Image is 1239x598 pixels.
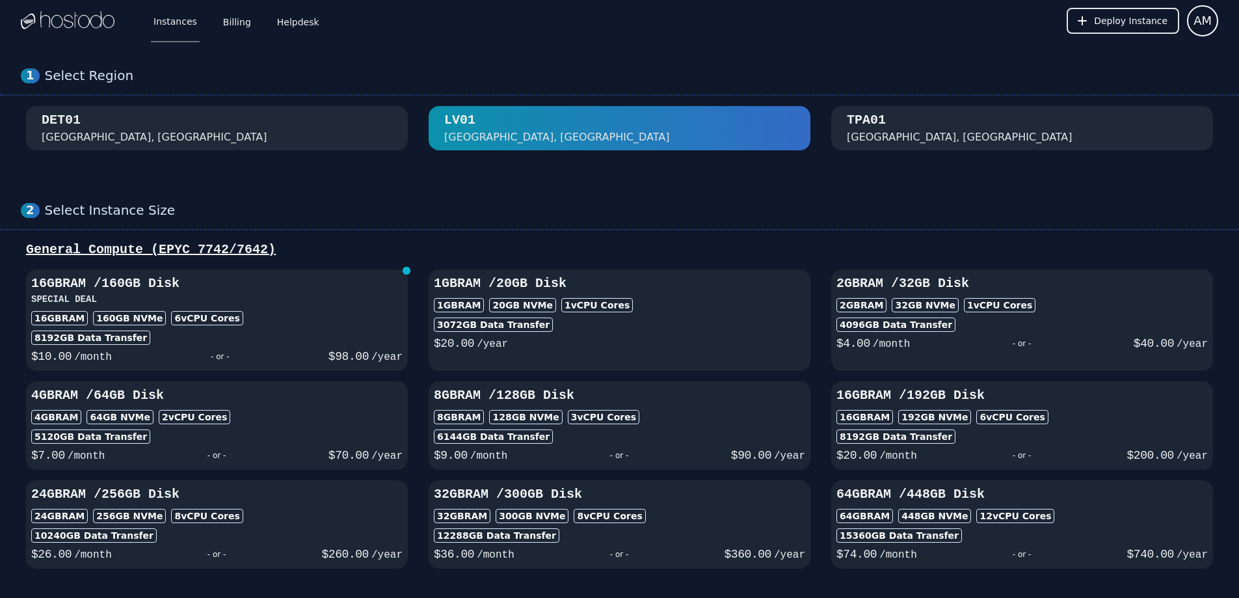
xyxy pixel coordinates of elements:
[836,275,1208,293] h3: 2GB RAM / 32 GB Disk
[429,269,810,371] button: 1GBRAM /20GB Disk1GBRAM20GB NVMe1vCPU Cores3072GB Data Transfer$20.00/year
[847,129,1072,145] div: [GEOGRAPHIC_DATA], [GEOGRAPHIC_DATA]
[831,480,1213,569] button: 64GBRAM /448GB Disk64GBRAM448GB NVMe12vCPU Cores15360GB Data Transfer$74.00/month- or -$740.00/year
[21,203,40,218] div: 2
[892,298,959,312] div: 32 GB NVMe
[964,298,1035,312] div: 1 vCPU Cores
[1094,14,1167,27] span: Deploy Instance
[1067,8,1179,34] button: Deploy Instance
[561,298,633,312] div: 1 vCPU Cores
[725,548,771,561] span: $ 360.00
[45,68,1218,84] div: Select Region
[774,450,805,462] span: /year
[836,318,955,332] div: 4096 GB Data Transfer
[68,450,105,462] span: /month
[31,509,88,523] div: 24GB RAM
[898,410,971,424] div: 192 GB NVMe
[847,111,886,129] div: TPA01
[917,446,1127,465] div: - or -
[21,68,40,83] div: 1
[836,449,877,462] span: $ 20.00
[171,311,243,325] div: 6 vCPU Cores
[31,293,403,306] h3: SPECIAL DEAL
[1177,549,1208,561] span: /year
[26,480,408,569] button: 24GBRAM /256GB Disk24GBRAM256GB NVMe8vCPU Cores10240GB Data Transfer$26.00/month- or -$260.00/year
[371,450,403,462] span: /year
[910,334,1133,353] div: - or -
[31,331,150,345] div: 8192 GB Data Transfer
[434,449,468,462] span: $ 9.00
[836,548,877,561] span: $ 74.00
[31,350,72,363] span: $ 10.00
[1127,449,1174,462] span: $ 200.00
[836,298,886,312] div: 2GB RAM
[434,318,553,332] div: 3072 GB Data Transfer
[42,129,267,145] div: [GEOGRAPHIC_DATA], [GEOGRAPHIC_DATA]
[444,111,475,129] div: LV01
[74,351,112,363] span: /month
[434,298,484,312] div: 1GB RAM
[31,311,88,325] div: 16GB RAM
[328,350,369,363] span: $ 98.00
[434,410,484,424] div: 8GB RAM
[112,347,328,366] div: - or -
[836,485,1208,504] h3: 64GB RAM / 448 GB Disk
[1177,338,1208,350] span: /year
[831,106,1213,150] button: TPA01 [GEOGRAPHIC_DATA], [GEOGRAPHIC_DATA]
[31,387,403,405] h3: 4GB RAM / 64 GB Disk
[1127,548,1174,561] span: $ 740.00
[477,549,514,561] span: /month
[105,446,328,465] div: - or -
[489,298,556,312] div: 20 GB NVMe
[42,111,81,129] div: DET01
[489,410,562,424] div: 128 GB NVMe
[21,241,1218,259] div: General Compute (EPYC 7742/7642)
[434,548,474,561] span: $ 36.00
[26,106,408,150] button: DET01 [GEOGRAPHIC_DATA], [GEOGRAPHIC_DATA]
[836,387,1208,405] h3: 16GB RAM / 192 GB Disk
[434,528,559,543] div: 12288 GB Data Transfer
[31,528,157,543] div: 10240 GB Data Transfer
[429,381,810,470] button: 8GBRAM /128GB Disk8GBRAM128GB NVMe3vCPU Cores6144GB Data Transfer$9.00/month- or -$90.00/year
[159,410,230,424] div: 2 vCPU Cores
[1134,337,1174,350] span: $ 40.00
[873,338,911,350] span: /month
[507,446,730,465] div: - or -
[26,381,408,470] button: 4GBRAM /64GB Disk4GBRAM64GB NVMe2vCPU Cores5120GB Data Transfer$7.00/month- or -$70.00/year
[836,528,962,543] div: 15360 GB Data Transfer
[976,410,1048,424] div: 6 vCPU Cores
[434,509,490,523] div: 32GB RAM
[1193,12,1212,30] span: AM
[1187,5,1218,36] button: User menu
[917,545,1127,564] div: - or -
[74,549,112,561] span: /month
[31,410,81,424] div: 4GB RAM
[112,545,322,564] div: - or -
[568,410,639,424] div: 3 vCPU Cores
[87,410,153,424] div: 64 GB NVMe
[879,450,917,462] span: /month
[836,429,955,444] div: 8192 GB Data Transfer
[31,449,65,462] span: $ 7.00
[31,275,403,293] h3: 16GB RAM / 160 GB Disk
[1177,450,1208,462] span: /year
[371,351,403,363] span: /year
[171,509,243,523] div: 8 vCPU Cores
[831,381,1213,470] button: 16GBRAM /192GB Disk16GBRAM192GB NVMe6vCPU Cores8192GB Data Transfer$20.00/month- or -$200.00/year
[434,337,474,350] span: $ 20.00
[322,548,369,561] span: $ 260.00
[836,337,870,350] span: $ 4.00
[514,545,725,564] div: - or -
[470,450,508,462] span: /month
[444,129,670,145] div: [GEOGRAPHIC_DATA], [GEOGRAPHIC_DATA]
[574,509,645,523] div: 8 vCPU Cores
[774,549,805,561] span: /year
[31,485,403,504] h3: 24GB RAM / 256 GB Disk
[429,480,810,569] button: 32GBRAM /300GB Disk32GBRAM300GB NVMe8vCPU Cores12288GB Data Transfer$36.00/month- or -$360.00/year
[836,410,893,424] div: 16GB RAM
[898,509,971,523] div: 448 GB NVMe
[434,429,553,444] div: 6144 GB Data Transfer
[477,338,508,350] span: /year
[434,485,805,504] h3: 32GB RAM / 300 GB Disk
[976,509,1054,523] div: 12 vCPU Cores
[429,106,810,150] button: LV01 [GEOGRAPHIC_DATA], [GEOGRAPHIC_DATA]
